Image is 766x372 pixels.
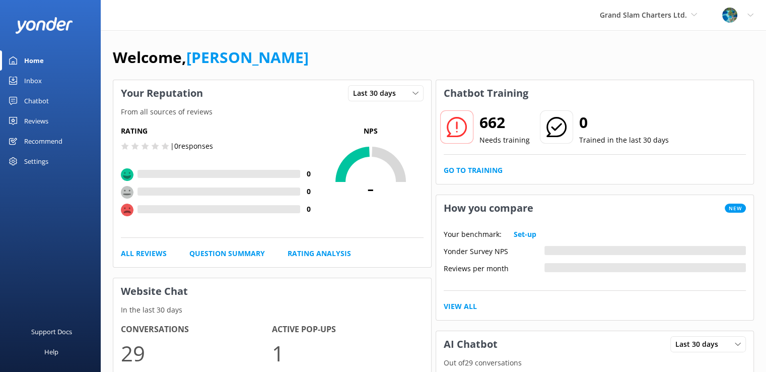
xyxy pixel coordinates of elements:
h2: 0 [579,110,669,135]
div: Inbox [24,71,42,91]
a: View All [444,301,477,312]
a: All Reviews [121,248,167,259]
div: Recommend [24,131,62,151]
p: | 0 responses [170,141,213,152]
h2: 662 [479,110,530,135]
h1: Welcome, [113,45,309,70]
h3: AI Chatbot [436,331,505,357]
h4: Conversations [121,323,272,336]
h4: 0 [300,168,318,179]
a: [PERSON_NAME] [186,47,309,68]
div: Chatbot [24,91,49,111]
a: Go to Training [444,165,503,176]
span: Grand Slam Charters Ltd. [600,10,687,20]
h3: Chatbot Training [436,80,536,106]
p: 29 [121,336,272,370]
h4: 0 [300,204,318,215]
div: Reviews [24,111,48,131]
h4: Active Pop-ups [272,323,423,336]
p: NPS [318,126,424,137]
p: Your benchmark: [444,229,502,240]
div: Reviews per month [444,263,544,272]
div: Support Docs [31,322,72,342]
p: From all sources of reviews [113,106,431,117]
span: Last 30 days [675,339,724,350]
h3: Your Reputation [113,80,211,106]
a: Set-up [514,229,536,240]
p: Out of 29 conversations [436,357,754,368]
img: yonder-white-logo.png [15,17,73,34]
p: Needs training [479,135,530,146]
div: Help [44,342,58,362]
p: 1 [272,336,423,370]
p: In the last 30 days [113,304,431,316]
h5: Rating [121,126,318,137]
h3: How you compare [436,195,541,221]
a: Rating Analysis [288,248,351,259]
h4: 0 [300,186,318,197]
div: Yonder Survey NPS [444,246,544,255]
a: Question Summary [189,248,265,259]
div: Settings [24,151,48,171]
span: New [725,204,746,213]
img: 533-1718311153.jpg [722,8,737,23]
span: Last 30 days [353,88,402,99]
div: Home [24,50,44,71]
span: - [318,175,424,200]
p: Trained in the last 30 days [579,135,669,146]
h3: Website Chat [113,278,431,304]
